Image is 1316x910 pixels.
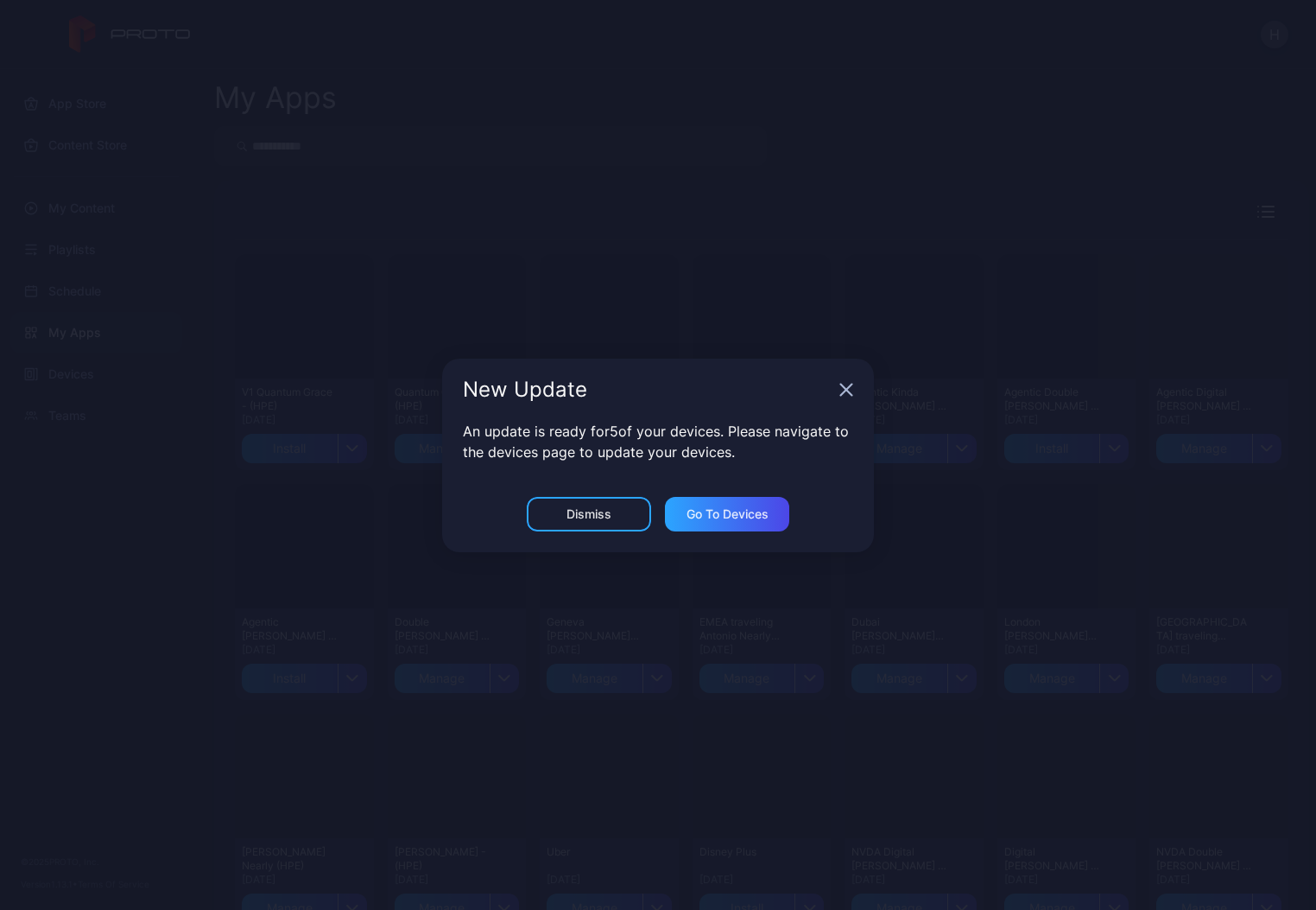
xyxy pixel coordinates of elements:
[463,421,853,462] p: An update is ready for 5 of your devices. Please navigate to the devices page to update your devi...
[566,507,611,521] div: Dismiss
[665,497,789,531] button: Go to devices
[463,379,832,400] div: New Update
[527,497,651,531] button: Dismiss
[686,507,769,521] div: Go to devices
